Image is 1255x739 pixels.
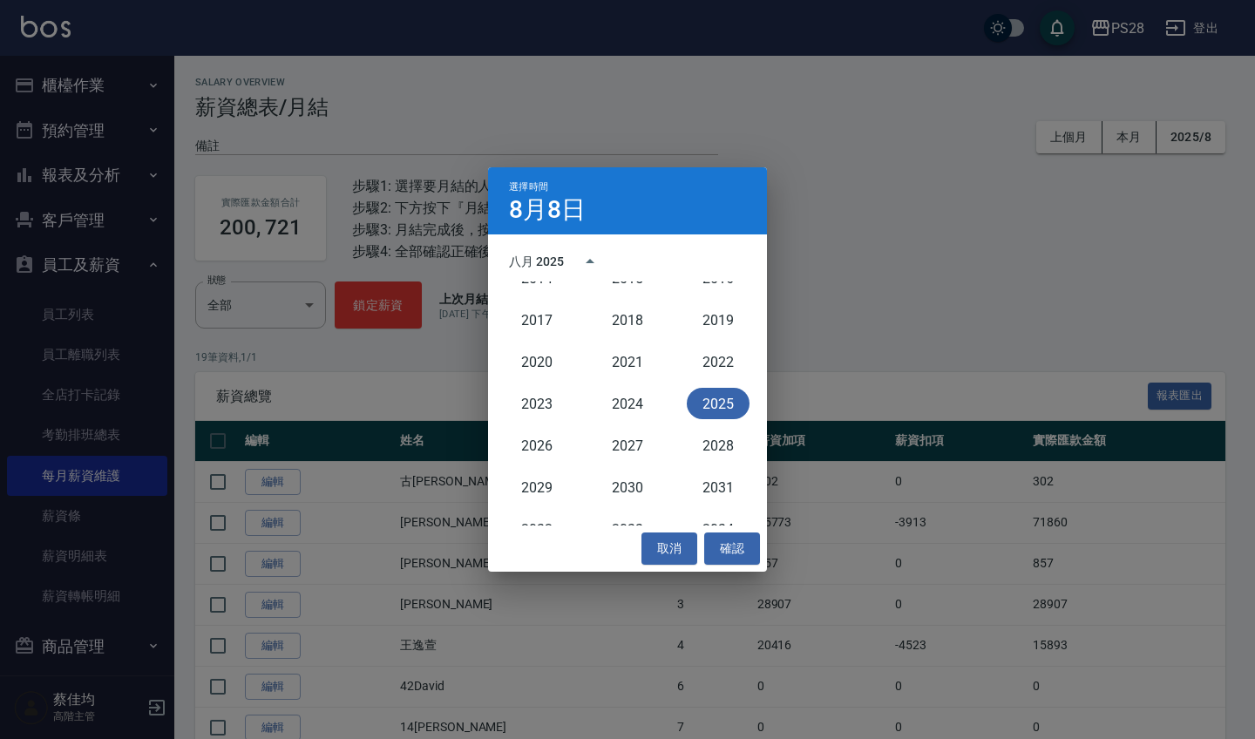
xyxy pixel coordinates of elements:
button: 2027 [596,430,659,461]
button: 2028 [687,430,750,461]
button: 2020 [505,346,568,377]
h4: 8月8日 [509,200,586,220]
button: 2021 [596,346,659,377]
button: 取消 [641,532,697,565]
button: 2023 [505,388,568,419]
span: 選擇時間 [509,181,548,193]
button: 2018 [596,304,659,336]
button: 2030 [596,471,659,503]
button: 2024 [596,388,659,419]
button: 2017 [505,304,568,336]
button: year view is open, switch to calendar view [569,241,611,282]
button: 2022 [687,346,750,377]
button: 2026 [505,430,568,461]
div: 八月 2025 [509,253,564,271]
button: 2031 [687,471,750,503]
button: 2033 [596,513,659,545]
button: 2029 [505,471,568,503]
button: 確認 [704,532,760,565]
button: 2034 [687,513,750,545]
button: 2032 [505,513,568,545]
button: 2019 [687,304,750,336]
button: 2025 [687,388,750,419]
